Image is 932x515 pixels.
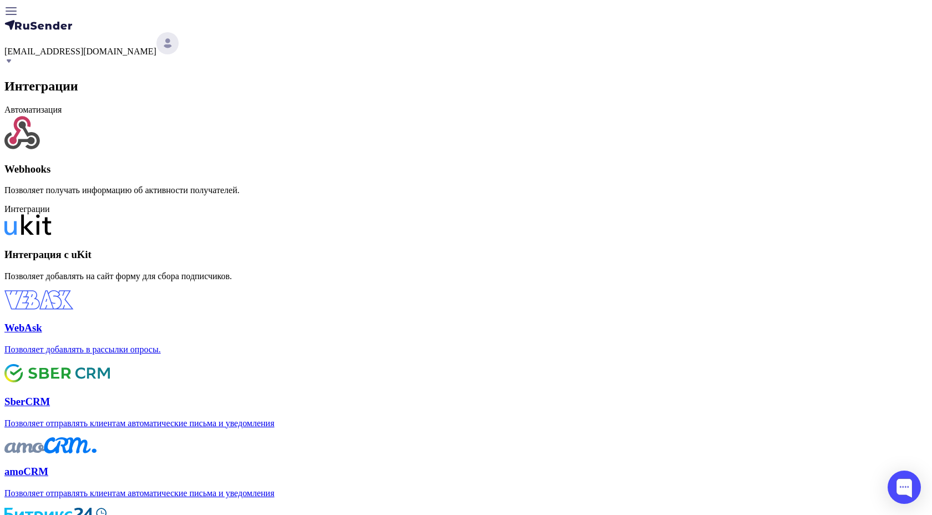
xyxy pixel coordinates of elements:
p: Позволяет добавлять на сайт форму для сбора подписчиков. [4,271,928,281]
a: Интеграция с uKitПозволяет добавлять на сайт форму для сбора подписчиков. [4,214,928,281]
a: amoCRMПозволяет отправлять клиентам автоматические письма и уведомления [4,437,928,498]
div: Автоматизация [4,105,928,115]
h3: amoCRM [4,466,928,478]
p: Позволяет отправлять клиентам автоматические письма и уведомления [4,488,928,498]
h3: WebAsk [4,322,928,334]
a: WebAskПозволяет добавлять в рассылки опросы. [4,290,928,355]
h3: SberCRM [4,396,928,408]
div: Интеграции [4,204,928,214]
h3: Интеграция с uKit [4,249,928,261]
p: Позволяет добавлять в рассылки опросы. [4,345,928,355]
p: Позволяет отправлять клиентам автоматические письма и уведомления [4,418,928,428]
h2: Интеграции [4,79,928,94]
span: [EMAIL_ADDRESS][DOMAIN_NAME] [4,47,156,56]
p: Позволяет получать информацию об активности получателей. [4,185,928,195]
a: SberCRMПозволяет отправлять клиентам автоматические письма и уведомления [4,363,928,428]
a: WebhooksПозволяет получать информацию об активности получателей. [4,115,928,195]
h3: Webhooks [4,163,928,175]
